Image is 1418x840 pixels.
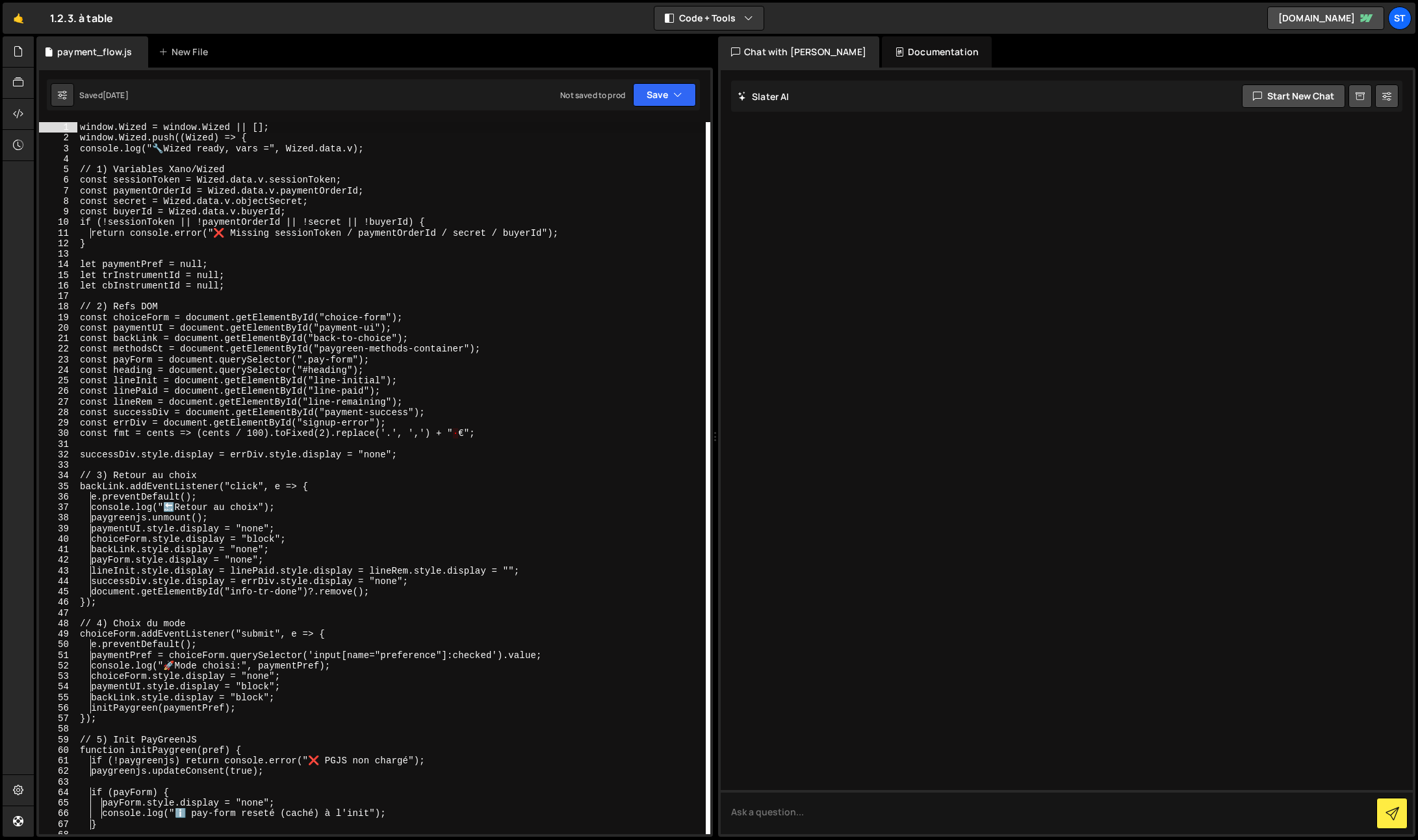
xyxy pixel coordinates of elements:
div: [DATE] [103,90,129,101]
div: 9 [39,207,77,217]
div: 64 [39,787,77,798]
div: 43 [39,566,77,576]
div: Saved [79,90,129,101]
div: 30 [39,428,77,439]
div: 32 [39,450,77,460]
div: 6 [39,175,77,185]
div: 7 [39,186,77,196]
div: 31 [39,439,77,450]
a: St [1388,6,1412,30]
div: 24 [39,365,77,375]
div: 65 [39,798,77,808]
div: 2 [39,133,77,143]
div: 55 [39,693,77,703]
div: 66 [39,808,77,819]
div: 13 [39,249,77,259]
div: 17 [39,291,77,301]
div: Not saved to prod [560,90,625,101]
div: 5 [39,164,77,175]
div: 48 [39,618,77,629]
div: 1.2.3. à table [50,10,113,26]
div: 39 [39,524,77,534]
div: 45 [39,587,77,597]
a: 🤙 [3,3,34,34]
div: 21 [39,333,77,344]
div: 36 [39,492,77,502]
div: 44 [39,576,77,587]
div: 42 [39,555,77,565]
div: 34 [39,470,77,481]
div: 35 [39,481,77,492]
div: 12 [39,238,77,249]
div: 18 [39,301,77,312]
div: 15 [39,270,77,281]
div: 38 [39,513,77,523]
div: 27 [39,397,77,407]
div: 25 [39,375,77,386]
button: Code + Tools [654,6,764,30]
div: 20 [39,323,77,333]
div: 53 [39,671,77,681]
div: 60 [39,745,77,756]
div: 41 [39,544,77,555]
div: 29 [39,418,77,428]
div: 40 [39,534,77,544]
div: 67 [39,819,77,830]
div: 56 [39,703,77,713]
div: 11 [39,228,77,238]
div: 68 [39,830,77,840]
div: 57 [39,713,77,724]
div: 14 [39,259,77,270]
a: [DOMAIN_NAME] [1267,6,1384,30]
div: 62 [39,766,77,776]
div: 26 [39,386,77,396]
div: 19 [39,312,77,323]
div: 8 [39,196,77,207]
div: 37 [39,502,77,513]
div: 3 [39,144,77,154]
div: 23 [39,355,77,365]
div: 33 [39,460,77,470]
div: 54 [39,681,77,692]
div: 28 [39,407,77,418]
div: 61 [39,756,77,766]
div: New File [159,45,213,58]
div: Documentation [882,36,992,68]
div: 22 [39,344,77,354]
div: 58 [39,724,77,734]
div: 51 [39,650,77,661]
div: 16 [39,281,77,291]
h2: Slater AI [738,90,790,103]
div: 49 [39,629,77,639]
div: Chat with [PERSON_NAME] [718,36,879,68]
button: Start new chat [1242,84,1345,108]
div: 50 [39,639,77,650]
div: 52 [39,661,77,671]
div: 1 [39,122,77,133]
button: Save [633,83,696,107]
div: payment_flow.js [57,45,132,58]
div: 59 [39,735,77,745]
div: 46 [39,597,77,607]
div: 63 [39,777,77,787]
div: 4 [39,154,77,164]
div: 47 [39,608,77,618]
div: 10 [39,217,77,227]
